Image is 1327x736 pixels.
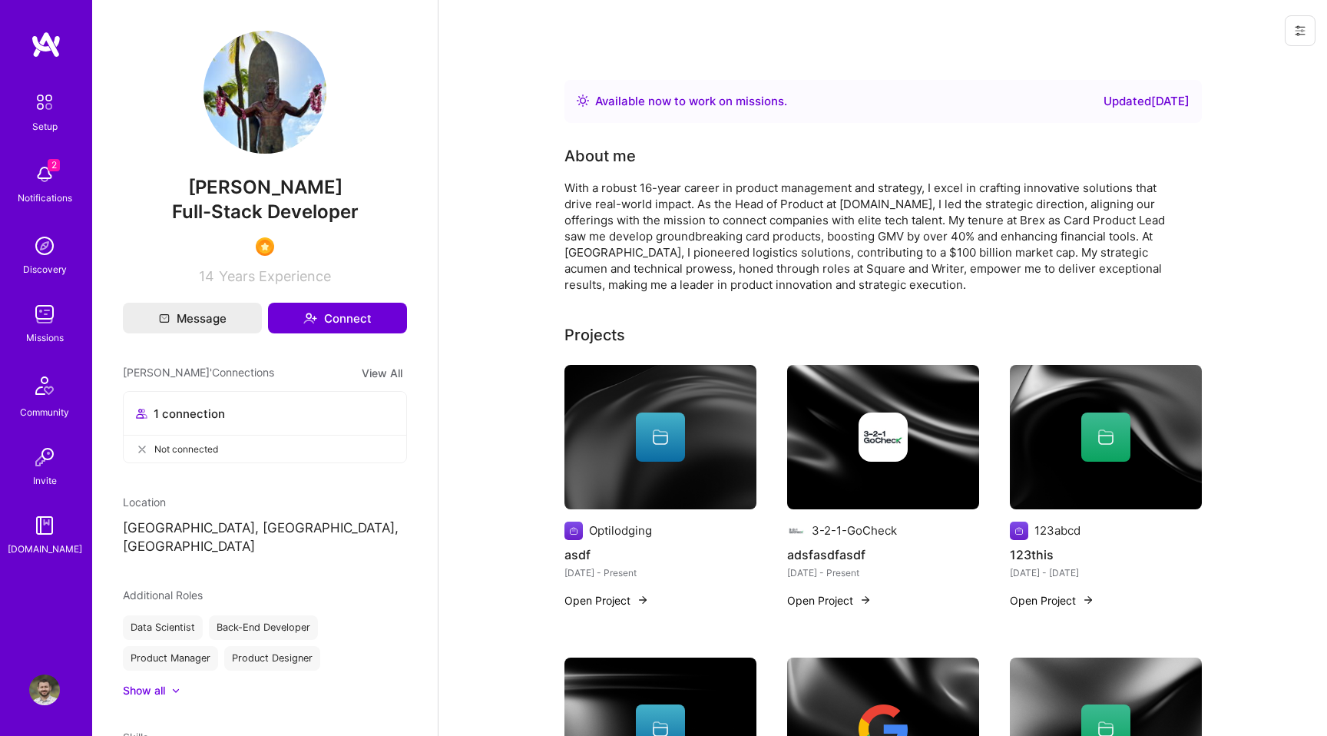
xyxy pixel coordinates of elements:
div: Optilodging [589,522,652,539]
img: Availability [577,94,589,107]
i: icon Mail [159,313,170,323]
div: [DATE] - [DATE] [1010,565,1202,581]
button: View All [357,364,407,382]
div: Community [20,404,69,420]
span: Years Experience [219,268,331,284]
img: arrow-right [859,594,872,606]
span: 14 [199,268,214,284]
div: Available now to work on missions . [595,92,787,111]
img: SelectionTeam [256,237,274,256]
h4: asdf [564,545,756,565]
span: 1 connection [154,406,225,422]
img: teamwork [29,299,60,330]
i: icon Connect [303,311,317,325]
img: User Avatar [204,31,326,154]
div: Location [123,494,407,510]
img: setup [28,86,61,118]
img: Company logo [787,522,806,540]
div: Back-End Developer [209,615,318,640]
img: arrow-right [1082,594,1094,606]
i: icon Collaborator [136,408,147,419]
div: Show all [123,683,165,698]
h4: adsfasdfasdf [787,545,979,565]
button: Open Project [787,592,872,608]
img: cover [564,365,756,509]
div: 123abcd [1034,522,1080,539]
button: Message [123,303,262,333]
div: Setup [32,118,58,134]
img: Company logo [564,522,583,540]
span: Additional Roles [123,588,203,602]
button: Connect [268,303,407,333]
div: Updated [DATE] [1104,92,1190,111]
img: discovery [29,230,60,261]
div: Discovery [23,261,67,277]
span: Not connected [154,441,218,457]
p: [GEOGRAPHIC_DATA], [GEOGRAPHIC_DATA], [GEOGRAPHIC_DATA] [123,519,407,556]
a: User Avatar [25,675,64,705]
div: Projects [564,323,625,346]
img: cover [1010,365,1202,509]
button: 1 connectionavatarNot connected [123,391,407,463]
div: Product Designer [224,646,320,671]
img: Community [26,367,63,404]
div: About me [564,144,636,167]
i: icon CloseGray [136,443,148,456]
div: [DATE] - Present [787,565,979,581]
img: Company logo [859,413,908,462]
div: 3-2-1-GoCheck [812,522,897,539]
img: cover [787,365,979,509]
img: logo [31,31,61,58]
div: Product Manager [123,646,218,671]
img: arrow-right [637,594,649,606]
div: [DOMAIN_NAME] [8,541,82,557]
img: guide book [29,510,60,541]
span: 2 [48,159,60,171]
div: Data Scientist [123,615,203,640]
div: Invite [33,472,57,489]
span: [PERSON_NAME] [123,176,407,199]
div: With a robust 16-year career in product management and strategy, I excel in crafting innovative s... [564,180,1179,293]
div: Missions [26,330,64,346]
span: Full-Stack Developer [172,201,359,223]
img: Invite [29,442,60,472]
img: User Avatar [29,675,60,705]
div: Notifications [18,190,72,206]
h4: 123this [1010,545,1202,565]
img: avatar [376,404,394,423]
button: Open Project [1010,592,1094,608]
div: [DATE] - Present [564,565,756,581]
img: Company logo [1010,522,1028,540]
button: Open Project [564,592,649,608]
img: bell [29,159,60,190]
span: [PERSON_NAME]' Connections [123,364,274,382]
